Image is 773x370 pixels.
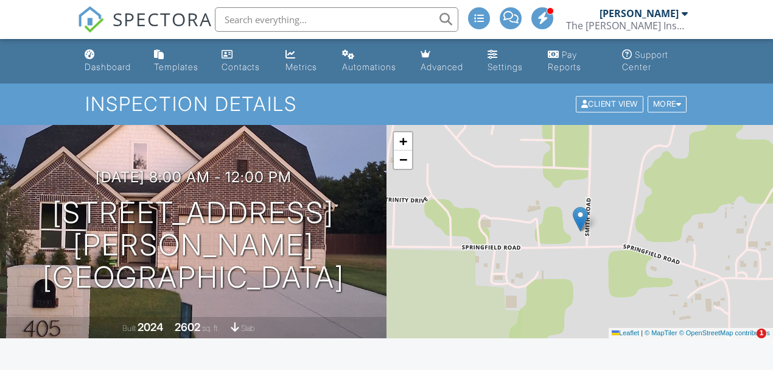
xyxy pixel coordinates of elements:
a: © OpenStreetMap contributors [679,329,770,336]
img: The Best Home Inspection Software - Spectora [77,6,104,33]
a: Templates [149,44,207,79]
a: Support Center [617,44,693,79]
span: 1 [757,329,766,338]
div: 2024 [138,321,163,333]
a: Zoom in [394,132,412,151]
a: Client View [575,99,646,108]
a: Contacts [217,44,270,79]
img: Marker [573,207,588,232]
a: Automations (Advanced) [337,44,406,79]
div: The Wells Inspection Group LLC [566,20,688,32]
div: Metrics [285,62,317,72]
span: + [399,133,407,149]
input: Search everything... [215,7,458,32]
span: sq. ft. [202,324,219,333]
div: 2602 [175,321,200,333]
h1: [STREET_ADDRESS][PERSON_NAME] [GEOGRAPHIC_DATA] [19,197,367,293]
h3: [DATE] 8:00 am - 12:00 pm [96,169,292,185]
div: Automations [342,62,396,72]
div: Advanced [421,62,463,72]
iframe: Intercom live chat [732,329,761,358]
a: © MapTiler [645,329,677,336]
div: [PERSON_NAME] [600,7,679,20]
span: | [641,329,643,336]
div: Dashboard [85,62,131,72]
div: Settings [488,62,523,72]
div: Contacts [222,62,260,72]
span: SPECTORA [113,6,212,32]
span: Built [122,324,136,333]
div: Templates [154,62,198,72]
a: Metrics [281,44,327,79]
h1: Inspection Details [85,93,688,115]
span: − [399,152,407,167]
div: More [648,96,687,113]
a: SPECTORA [77,16,212,42]
div: Client View [576,96,643,113]
a: Zoom out [394,151,412,169]
a: Pay Reports [543,44,608,79]
div: Pay Reports [548,49,581,72]
a: Dashboard [80,44,139,79]
div: Support Center [622,49,668,72]
a: Settings [483,44,533,79]
span: slab [241,324,254,333]
a: Advanced [416,44,474,79]
a: Leaflet [612,329,639,336]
